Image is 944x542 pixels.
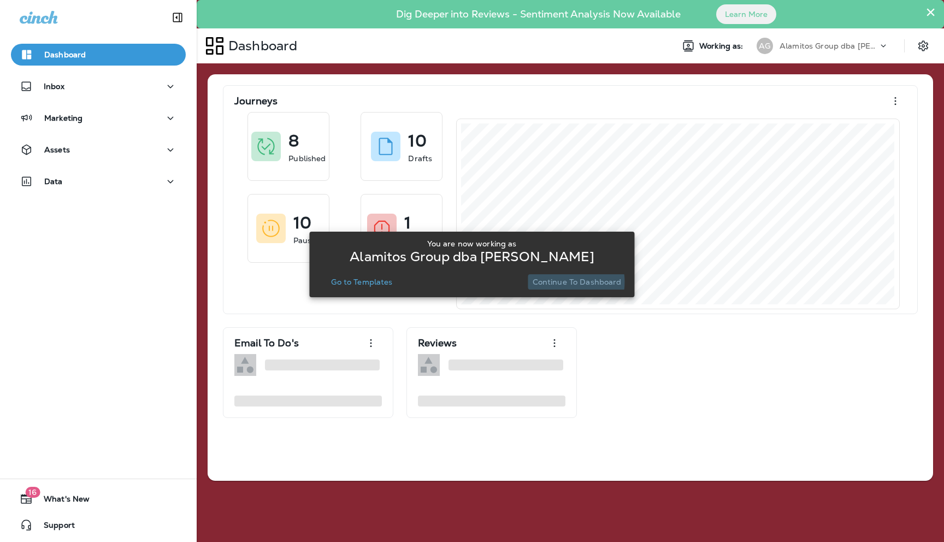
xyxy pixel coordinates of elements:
[427,239,516,248] p: You are now working as
[33,494,90,508] span: What's New
[234,338,299,349] p: Email To Do's
[528,274,626,290] button: Continue to Dashboard
[234,96,278,107] p: Journeys
[913,36,933,56] button: Settings
[11,75,186,97] button: Inbox
[44,82,64,91] p: Inbox
[44,177,63,186] p: Data
[11,44,186,66] button: Dashboard
[11,107,186,129] button: Marketing
[44,50,86,59] p: Dashboard
[44,145,70,154] p: Assets
[25,487,40,498] span: 16
[293,235,321,246] p: Paused
[699,42,746,51] span: Working as:
[44,114,82,122] p: Marketing
[293,217,311,228] p: 10
[757,38,773,54] div: AG
[11,139,186,161] button: Assets
[224,38,297,54] p: Dashboard
[11,170,186,192] button: Data
[780,42,878,50] p: Alamitos Group dba [PERSON_NAME]
[350,252,594,261] p: Alamitos Group dba [PERSON_NAME]
[331,278,392,286] p: Go to Templates
[288,153,326,164] p: Published
[716,4,776,24] button: Learn More
[925,3,936,21] button: Close
[327,274,397,290] button: Go to Templates
[162,7,193,28] button: Collapse Sidebar
[288,135,299,146] p: 8
[533,278,622,286] p: Continue to Dashboard
[33,521,75,534] span: Support
[11,514,186,536] button: Support
[11,488,186,510] button: 16What's New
